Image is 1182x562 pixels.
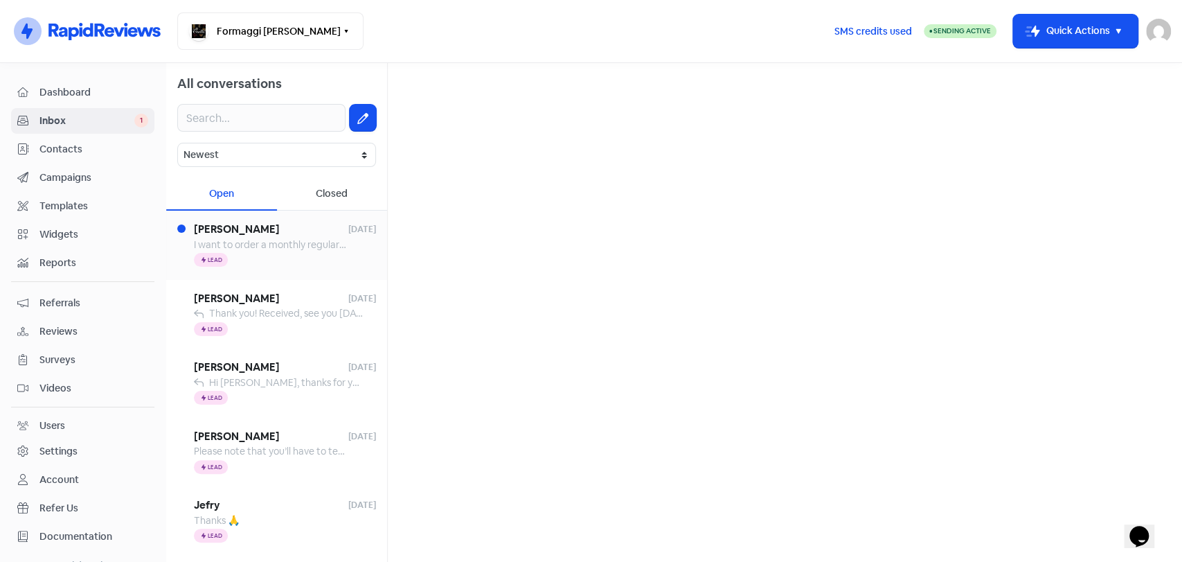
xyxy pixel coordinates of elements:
[208,326,222,332] span: Lead
[11,290,154,316] a: Referrals
[209,376,625,389] span: Hi [PERSON_NAME], thanks for your messages. We have send you an email. Have a good night.
[11,80,154,105] a: Dashboard
[194,514,240,527] span: Thanks 🙏
[11,319,154,344] a: Reviews
[39,529,148,544] span: Documentation
[11,250,154,276] a: Reports
[194,291,348,307] span: [PERSON_NAME]
[39,353,148,367] span: Surveys
[177,12,364,50] button: Formaggi [PERSON_NAME]
[194,238,743,251] span: I want to order a monthly regular cheese and wine delivery for my brother in [GEOGRAPHIC_DATA]. H...
[11,222,154,247] a: Widgets
[11,413,154,439] a: Users
[39,142,148,157] span: Contacts
[208,257,222,263] span: Lead
[1013,15,1138,48] button: Quick Actions
[348,499,376,511] span: [DATE]
[39,227,148,242] span: Widgets
[208,395,222,401] span: Lead
[924,23,996,39] a: Sending Active
[39,85,148,100] span: Dashboard
[11,137,154,162] a: Contacts
[11,495,154,521] a: Refer Us
[11,376,154,401] a: Videos
[11,439,154,464] a: Settings
[177,104,346,132] input: Search...
[1124,507,1168,548] iframe: chat widget
[209,307,371,319] span: Thank you! Received, see you [DATE]
[39,501,148,516] span: Refer Us
[39,114,134,128] span: Inbox
[11,165,154,191] a: Campaigns
[208,533,222,538] span: Lead
[11,524,154,550] a: Documentation
[11,347,154,373] a: Surveys
[39,444,78,459] div: Settings
[208,464,222,470] span: Lead
[933,26,991,35] span: Sending Active
[39,296,148,310] span: Referrals
[348,361,376,374] span: [DATE]
[39,419,65,433] div: Users
[194,222,348,238] span: [PERSON_NAME]
[348,292,376,305] span: [DATE]
[823,23,924,37] a: SMS credits used
[277,178,388,211] div: Closed
[39,381,148,396] span: Videos
[39,199,148,213] span: Templates
[11,193,154,219] a: Templates
[39,256,148,270] span: Reports
[166,178,277,211] div: Open
[194,360,348,376] span: [PERSON_NAME]
[194,445,848,457] span: Please note that you’ll have to text the above number via whatsapp. Please, do you sell unsalted ...
[348,430,376,443] span: [DATE]
[39,324,148,339] span: Reviews
[194,498,348,513] span: Jefry
[177,76,282,91] span: All conversations
[1146,19,1171,44] img: User
[39,170,148,185] span: Campaigns
[348,223,376,236] span: [DATE]
[11,467,154,493] a: Account
[134,114,148,128] span: 1
[194,429,348,445] span: [PERSON_NAME]
[39,473,79,487] div: Account
[834,24,912,39] span: SMS credits used
[11,108,154,134] a: Inbox 1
